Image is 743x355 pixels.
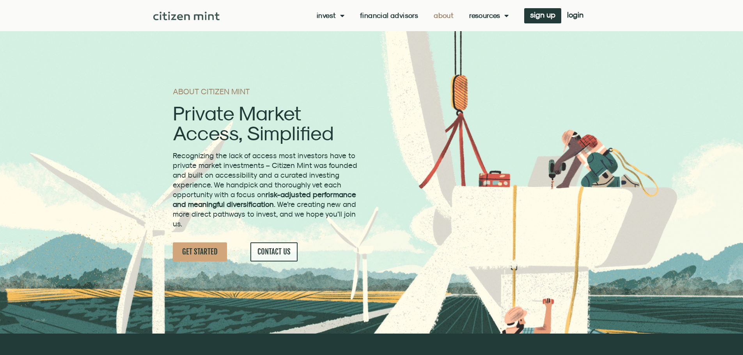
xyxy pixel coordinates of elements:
[317,12,509,19] nav: Menu
[530,12,555,18] span: sign up
[360,12,418,19] a: Financial Advisors
[250,242,298,261] a: CONTACT US
[434,12,454,19] a: About
[561,8,589,23] a: login
[173,88,360,95] h1: ABOUT CITIZEN MINT
[182,247,218,257] span: GET STARTED
[469,12,509,19] a: Resources
[173,242,227,261] a: GET STARTED
[317,12,344,19] a: Invest
[567,12,583,18] span: login
[153,12,220,20] img: Citizen Mint
[257,247,291,257] span: CONTACT US
[173,151,357,228] span: Recognizing the lack of access most investors have to private market investments – Citizen Mint w...
[173,103,360,143] h2: Private Market Access, Simplified
[524,8,561,23] a: sign up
